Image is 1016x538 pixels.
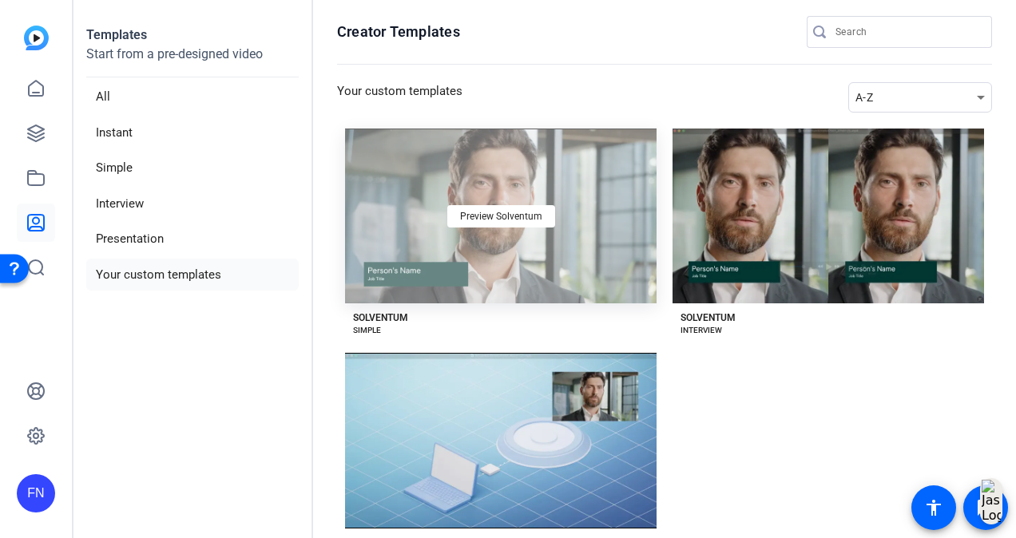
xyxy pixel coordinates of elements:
li: Instant [86,117,299,149]
li: All [86,81,299,113]
p: Start from a pre-designed video [86,45,299,77]
span: A-Z [855,91,873,104]
div: SIMPLE [353,324,381,337]
li: Presentation [86,223,299,255]
input: Search [835,22,979,42]
button: Template imagePreview Solventum [345,129,657,303]
mat-icon: message [976,498,995,517]
strong: Templates [86,27,147,42]
button: Template image [673,129,984,303]
span: Preview Solventum [460,212,542,221]
h3: Your custom templates [337,82,462,113]
li: Interview [86,188,299,220]
li: Your custom templates [86,259,299,291]
div: INTERVIEW [681,324,722,337]
div: SOLVENTUM [681,311,736,324]
div: SOLVENTUM [353,311,408,324]
mat-icon: accessibility [924,498,943,517]
h1: Creator Templates [337,22,460,42]
div: FN [17,474,55,512]
li: Simple [86,152,299,184]
img: blue-gradient.svg [24,26,49,50]
button: Template image [345,353,657,528]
